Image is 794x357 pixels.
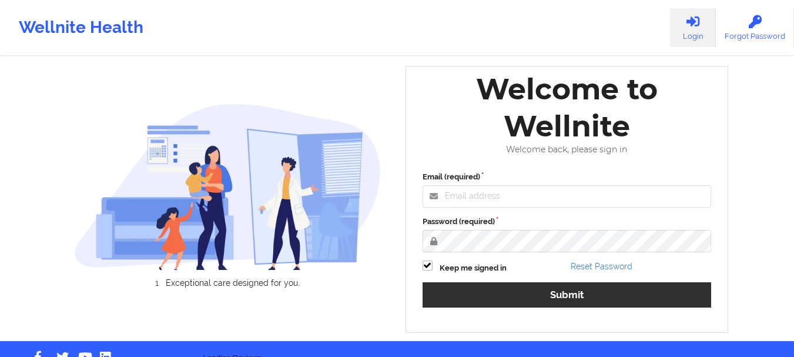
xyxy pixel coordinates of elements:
label: Password (required) [423,216,712,228]
button: Submit [423,282,712,308]
div: Welcome back, please sign in [414,145,720,155]
a: Login [670,8,716,47]
input: Email address [423,185,712,208]
label: Email (required) [423,171,712,183]
a: Forgot Password [716,8,794,47]
a: Reset Password [571,262,632,271]
img: wellnite-auth-hero_200.c722682e.png [74,103,381,269]
label: Keep me signed in [440,262,507,274]
div: Welcome to Wellnite [414,71,720,145]
li: Exceptional care designed for you. [85,278,381,288]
